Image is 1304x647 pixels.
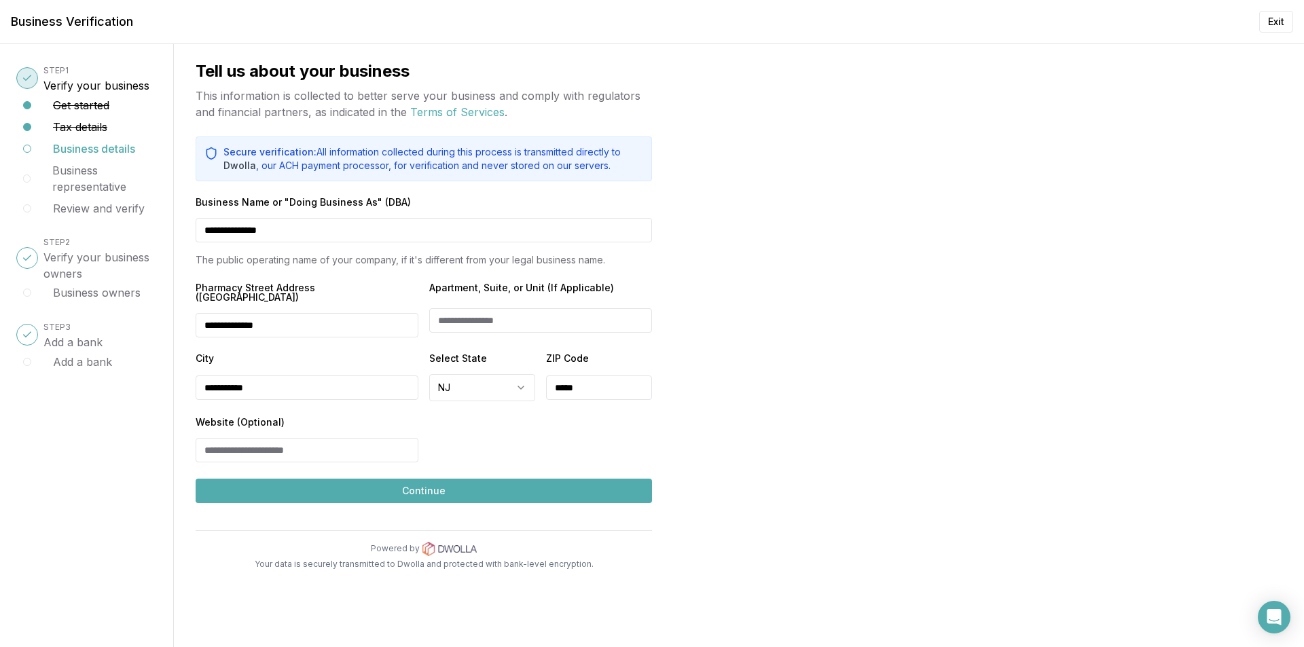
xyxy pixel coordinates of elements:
[1258,601,1290,633] div: Open Intercom Messenger
[196,479,652,503] button: Continue
[429,354,535,363] label: Select State
[223,160,256,171] a: Dwolla
[43,249,157,282] h3: Verify your business owners
[429,283,652,297] label: Apartment, Suite, or Unit (If Applicable)
[1259,11,1293,33] button: Exit
[43,322,71,332] span: STEP 3
[11,12,133,31] h1: Business Verification
[410,105,505,119] a: Terms of Services
[371,543,420,554] p: Powered by
[43,61,149,94] button: STEP1Verify your business
[53,141,135,157] button: Business details
[43,334,103,350] h3: Add a bank
[43,318,103,350] button: STEP3Add a bank
[196,559,652,570] p: Your data is securely transmitted to Dwolla and protected with bank-level encryption.
[196,418,418,427] label: Website (Optional)
[43,237,70,247] span: STEP 2
[43,233,157,282] button: STEP2Verify your business owners
[53,119,107,135] button: Tax details
[196,60,652,82] h2: Tell us about your business
[196,253,652,267] p: The public operating name of your company, if it's different from your legal business name.
[43,65,69,75] span: STEP 1
[223,145,643,172] p: All information collected during this process is transmitted directly to , our ACH payment proces...
[53,200,145,217] button: Review and verify
[196,283,418,302] label: Pharmacy Street Address ([GEOGRAPHIC_DATA])
[196,198,652,207] label: Business Name or "Doing Business As" (DBA)
[196,354,418,365] label: City
[43,77,149,94] h3: Verify your business
[52,162,157,195] button: Business representative
[422,542,477,556] img: Dwolla
[53,354,112,370] button: Add a bank
[546,354,652,365] label: ZIP Code
[53,284,141,301] button: Business owners
[53,97,109,113] button: Get started
[223,146,316,158] span: Secure verification:
[196,88,652,120] p: This information is collected to better serve your business and comply with regulators and financ...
